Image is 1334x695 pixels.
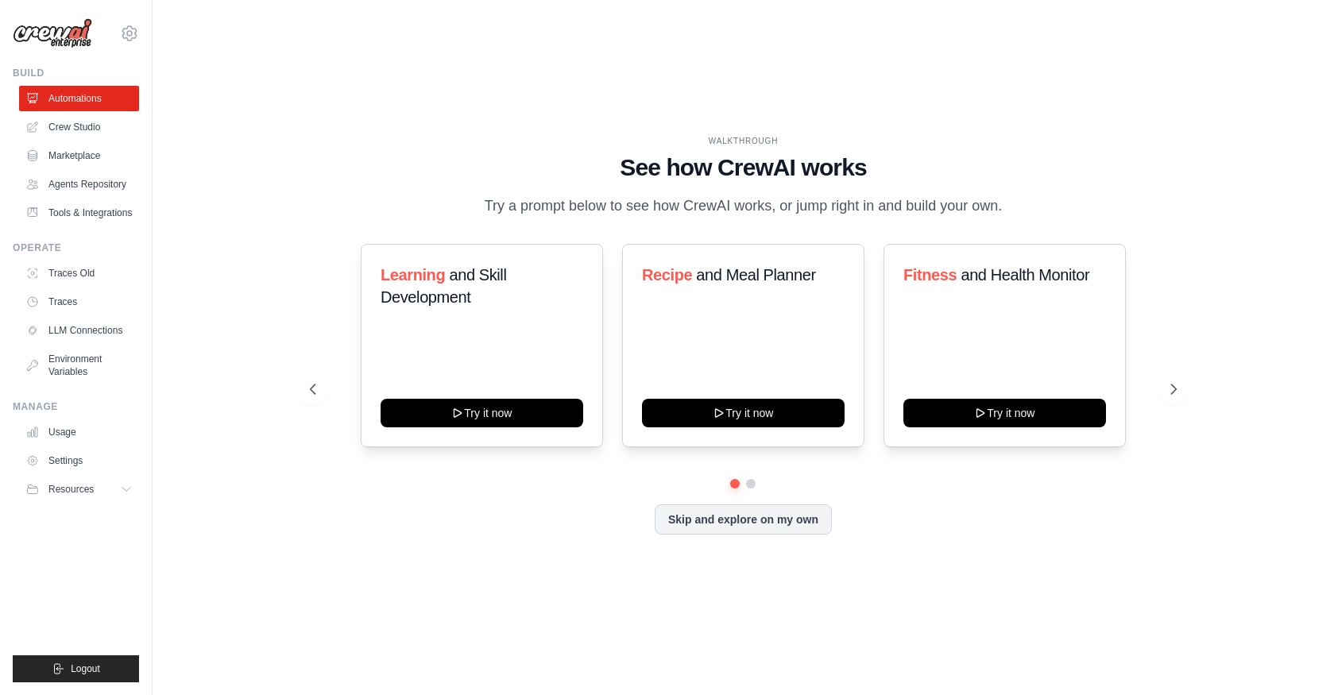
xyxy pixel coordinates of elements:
a: LLM Connections [19,318,139,343]
span: Learning [381,266,445,284]
span: Resources [48,483,94,496]
button: Logout [13,655,139,682]
button: Resources [19,477,139,502]
a: Agents Repository [19,172,139,197]
a: Tools & Integrations [19,200,139,226]
span: Fitness [903,266,957,284]
a: Settings [19,448,139,473]
span: and Skill Development [381,266,506,306]
span: Logout [71,662,100,675]
button: Try it now [903,399,1106,427]
p: Try a prompt below to see how CrewAI works, or jump right in and build your own. [476,195,1010,218]
a: Marketplace [19,143,139,168]
div: Manage [13,400,139,413]
a: Traces [19,289,139,315]
div: Operate [13,241,139,254]
a: Traces Old [19,261,139,286]
a: Automations [19,86,139,111]
span: and Meal Planner [696,266,815,284]
div: Build [13,67,139,79]
span: Recipe [642,266,692,284]
div: WALKTHROUGH [310,135,1176,147]
a: Crew Studio [19,114,139,140]
button: Try it now [642,399,845,427]
img: Logo [13,18,92,48]
button: Try it now [381,399,583,427]
a: Environment Variables [19,346,139,384]
button: Skip and explore on my own [655,504,832,535]
span: and Health Monitor [961,266,1089,284]
h1: See how CrewAI works [310,153,1176,182]
a: Usage [19,419,139,445]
